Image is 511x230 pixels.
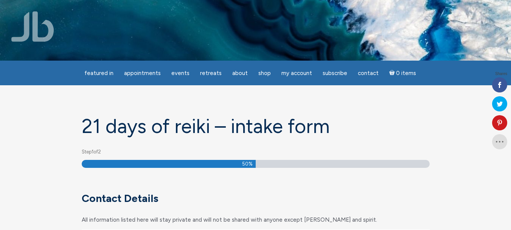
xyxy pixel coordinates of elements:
span: Subscribe [323,70,347,77]
span: Retreats [200,70,222,77]
span: Shop [258,70,271,77]
span: Events [171,70,189,77]
span: Contact [358,70,379,77]
a: Appointments [120,66,165,81]
div: All information listed here will stay private and will not be shared with anyone except [PERSON_N... [82,209,424,226]
span: 0 items [396,70,416,76]
a: About [228,66,252,81]
h1: 21 days of Reiki – Intake form [82,116,430,137]
p: Step of [82,146,430,158]
span: featured in [84,70,113,77]
span: My Account [281,70,312,77]
a: Contact [353,66,383,81]
a: featured in [80,66,118,81]
span: 2 [98,149,101,155]
img: Jamie Butler. The Everyday Medium [11,11,54,42]
span: About [232,70,248,77]
a: Cart0 items [385,65,421,81]
a: Events [167,66,194,81]
a: Retreats [196,66,226,81]
span: 50% [242,160,253,168]
a: Shop [254,66,275,81]
h3: Contact Details [82,192,424,205]
span: Appointments [124,70,161,77]
a: My Account [277,66,317,81]
i: Cart [389,70,396,77]
span: Shares [495,72,507,76]
span: 1 [92,149,93,155]
a: Subscribe [318,66,352,81]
